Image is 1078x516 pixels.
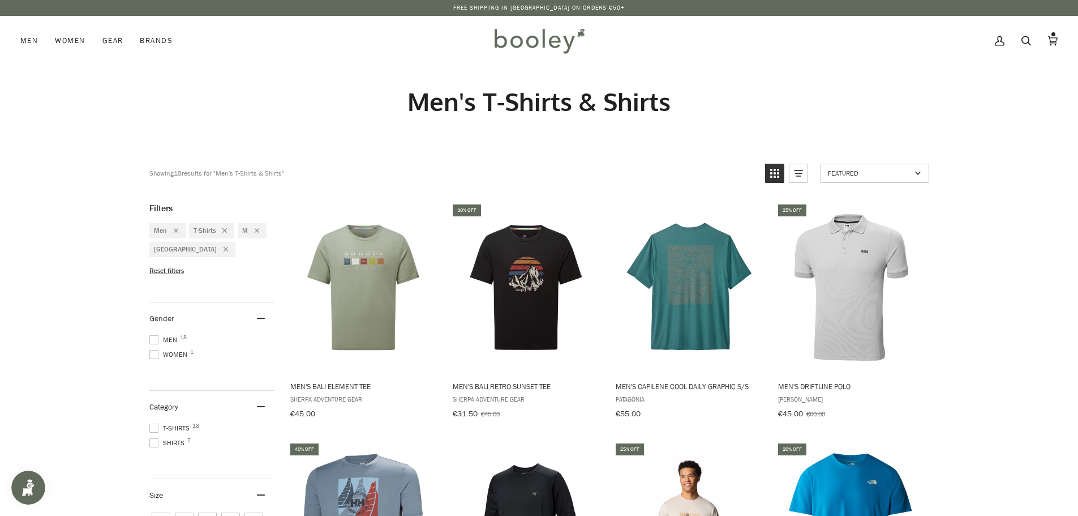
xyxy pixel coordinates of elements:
span: Men's Bali Retro Sunset Tee [453,381,599,391]
a: Women [46,16,93,66]
span: Brands [140,35,173,46]
div: 20% off [778,443,806,455]
div: Remove filter: M [248,226,259,236]
img: Sherpa Adventure Gear Men's Bali Retro Sunset Tee Black - Booley Galway [451,212,601,363]
span: Patagonia [616,394,762,404]
a: Gear [94,16,132,66]
div: Showing results for "Men's T-Shirts & Shirts" [149,164,284,183]
a: Sort options [821,164,929,183]
p: Free Shipping in [GEOGRAPHIC_DATA] on Orders €50+ [453,3,625,12]
span: 18 [180,335,187,340]
div: 25% off [616,443,644,455]
div: Remove filter: Galway [217,245,228,254]
span: Featured [828,168,911,178]
span: Gear [102,35,123,46]
span: [GEOGRAPHIC_DATA] [154,245,217,254]
div: 30% off [453,204,481,216]
a: Men's Bali Element Tee [289,203,439,423]
span: Men's Driftline Polo [778,381,925,391]
a: Men's Capilene Cool Daily Graphic S/S [614,203,764,423]
span: T-Shirts [194,226,216,236]
span: Men [149,335,181,345]
img: Booley [489,24,589,57]
span: €31.50 [453,408,478,419]
a: Brands [131,16,181,66]
b: 18 [174,168,182,178]
span: €45.00 [290,408,315,419]
span: M [242,226,248,236]
span: €60.00 [806,409,825,419]
img: Patagonia Men's Capilene Cool Daily Graphic S/S Strataspire / Wetland Blue X-Dye - Booley Galway [614,212,764,363]
span: Men's Bali Element Tee [290,381,437,391]
a: Men's Bali Retro Sunset Tee [451,203,601,423]
img: Helly Hansen Men's Driftline Polo Grey Fog - Booley Galway [776,212,926,363]
li: Reset filters [149,266,274,276]
span: €45.00 [778,408,803,419]
span: Shirts [149,438,188,448]
a: View grid mode [765,164,784,183]
span: Men [20,35,38,46]
h1: Men's T-Shirts & Shirts [149,86,929,117]
span: Reset filters [149,266,184,276]
img: Sherpa Adventure Gear Men's Bali Element Tee Celery - Booley Galway [289,212,439,363]
span: Sherpa Adventure Gear [453,394,599,404]
div: Remove filter: T-Shirts [216,226,227,236]
div: Remove filter: Men [167,226,178,236]
span: €55.00 [616,408,641,419]
a: Men's Driftline Polo [776,203,926,423]
span: €45.00 [481,409,500,419]
span: Size [149,490,163,501]
span: [PERSON_NAME] [778,394,925,404]
span: 7 [187,438,191,443]
div: 40% off [290,443,319,455]
div: 25% off [778,204,806,216]
span: Category [149,402,178,412]
span: Women [149,349,191,360]
span: Filters [149,203,173,214]
span: Women [55,35,85,46]
span: 1 [190,349,194,355]
span: Men [154,226,167,236]
a: View list mode [789,164,808,183]
iframe: Button to open loyalty program pop-up [11,471,45,505]
span: Gender [149,313,174,324]
span: Sherpa Adventure Gear [290,394,437,404]
span: T-Shirts [149,423,193,433]
span: 18 [192,423,199,429]
a: Men [20,16,46,66]
span: Men's Capilene Cool Daily Graphic S/S [616,381,762,391]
